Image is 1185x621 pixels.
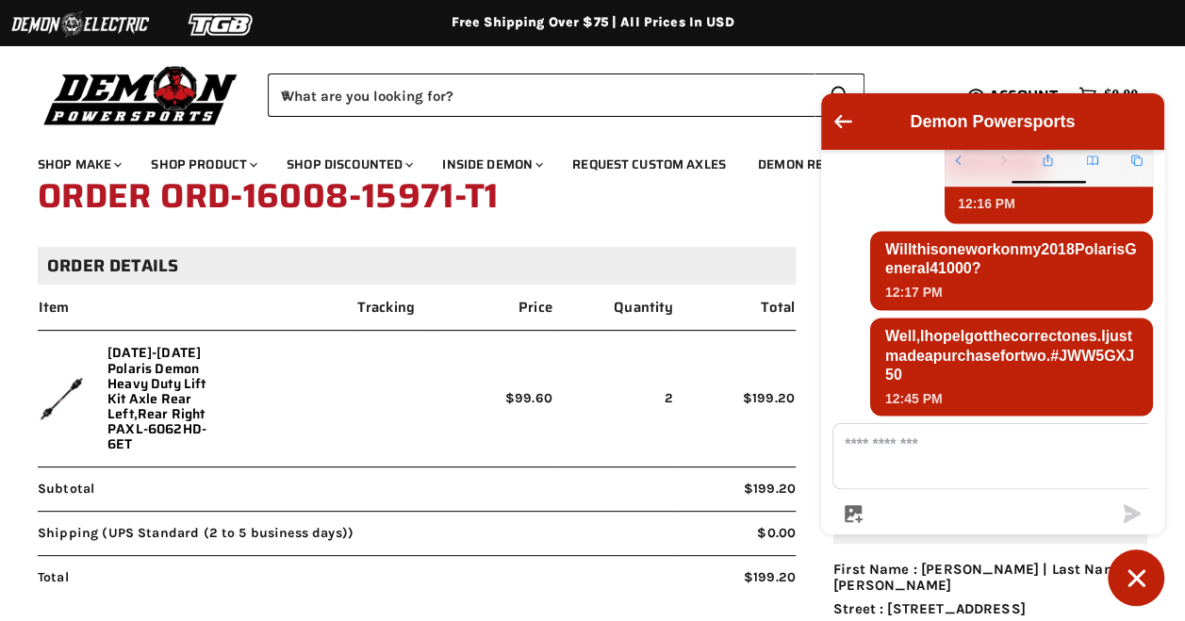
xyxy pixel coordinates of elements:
[9,7,151,42] img: Demon Electric Logo 2
[833,601,1147,617] li: Street : [STREET_ADDRESS]
[743,390,795,406] span: $199.20
[757,525,796,541] span: $0.00
[268,74,815,117] input: When autocomplete results are available use up and down arrows to review and enter to select
[744,569,796,585] span: $199.20
[272,145,424,184] a: Shop Discounted
[137,145,269,184] a: Shop Product
[38,299,356,331] th: Item
[815,93,1170,606] inbox-online-store-chat: Shopify online store chat
[24,145,133,184] a: Shop Make
[38,167,1147,227] h1: Order ORD-16008-15971-T1
[38,555,674,599] span: Total
[432,299,553,331] th: Price
[268,74,864,117] form: Product
[505,390,552,406] span: $99.60
[815,74,864,117] button: Search
[553,299,675,331] th: Quantity
[38,375,85,422] img: 2015-2025 Polaris Demon Heavy Duty Lift Kit Axle Rear Left,Rear Right PAXL-6062HD-6ET
[151,7,292,42] img: TGB Logo 2
[356,299,432,331] th: Tracking
[1104,87,1138,105] span: $0.00
[107,345,219,451] a: [DATE]-[DATE] Polaris Demon Heavy Duty Lift Kit Axle Rear Left,Rear Right PAXL-6062HD-6ET
[38,511,674,555] span: Shipping (UPS Standard (2 to 5 business days))
[1069,82,1147,109] a: $0.00
[744,145,882,184] a: Demon Rewards
[553,331,675,466] td: 2
[674,299,796,331] th: Total
[38,467,674,512] span: Subtotal
[989,84,1058,107] span: Account
[428,145,554,184] a: Inside Demon
[558,145,740,184] a: Request Custom Axles
[980,88,1069,105] a: Account
[24,138,1133,184] ul: Main menu
[38,247,796,286] h2: Order details
[744,481,796,497] span: $199.20
[38,61,244,128] img: Demon Powersports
